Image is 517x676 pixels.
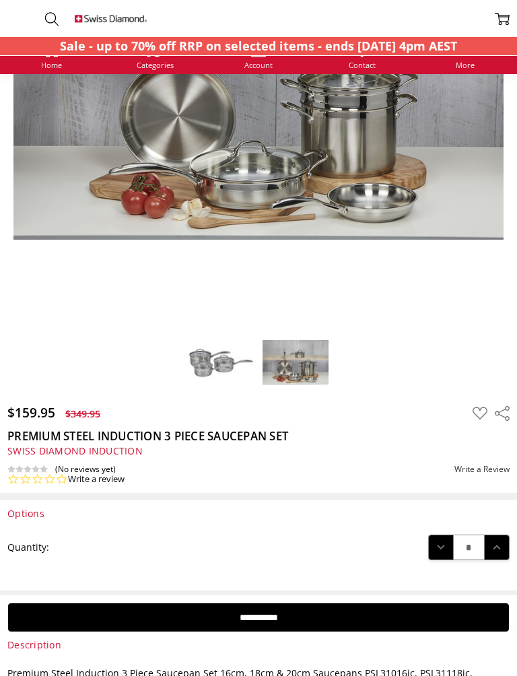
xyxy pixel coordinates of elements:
[349,61,376,69] span: Contact
[7,429,510,443] h1: PREMIUM STEEL INDUCTION 3 PIECE SAUCEPAN SET
[7,508,510,520] h4: Options
[454,465,510,474] a: Write a Review
[187,345,254,380] img: PREMIUM STEEL INDUCTION 3 PIECE SAUCEPAN SET
[244,61,273,69] span: Account
[55,465,116,474] span: (No reviews yet)
[65,407,100,420] span: $349.95
[41,61,62,69] span: Home
[7,540,49,555] label: Quantity:
[75,4,147,33] img: Free Shipping On Every Order
[7,403,55,421] span: $159.95
[456,61,475,69] span: More
[7,639,510,651] h3: Description
[262,339,329,385] img: PREMIUM STEEL INDUCTION 3 PIECE SAUCEPAN SET
[60,38,457,54] strong: Sale - up to 70% off RRP on selected items - ends [DATE] 4pm AEST
[137,61,174,69] span: Categories
[7,444,143,457] span: Swiss Diamond Induction
[68,473,125,485] a: Write a review
[41,42,62,69] a: Home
